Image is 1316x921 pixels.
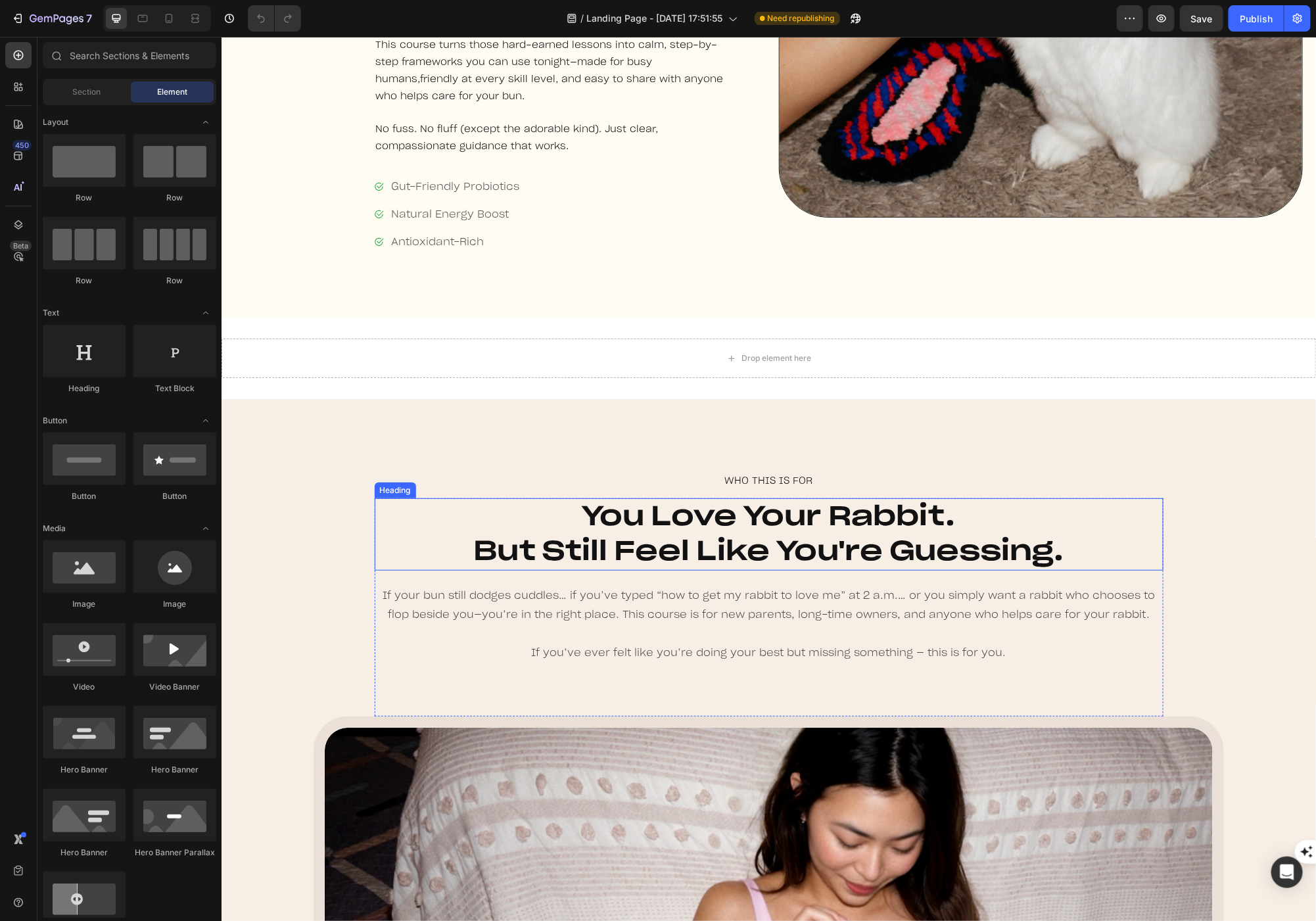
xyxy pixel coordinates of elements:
[1191,13,1213,24] span: Save
[43,764,126,776] div: Hero Banner
[133,764,216,776] div: Hero Banner
[43,192,126,204] div: Row
[133,598,216,610] div: Image
[10,241,32,251] div: Beta
[43,598,126,610] div: Image
[504,439,592,449] span: Who This Is For
[43,490,126,502] div: Button
[43,118,68,127] span: Layout
[248,5,301,32] div: Undo/Redo
[154,607,941,626] p: If you’ve ever felt like you’re doing your best but missing something — this is for you.
[133,681,216,693] div: Video Banner
[43,847,126,859] div: Hero Banner
[1180,5,1223,32] button: Save
[133,490,216,502] div: Button
[195,112,216,133] span: Toggle open
[5,5,98,32] button: 7
[768,14,835,23] span: Need republishing
[86,11,92,26] p: 7
[521,316,590,327] div: Drop element here
[73,87,101,97] span: Section
[587,13,723,24] span: Landing Page - [DATE] 17:51:55
[154,550,941,588] p: If your bun still dodges cuddles… if you’ve typed “how to get my rabbit to love me” at 2 a.m.… or...
[43,275,126,287] div: Row
[581,13,584,24] span: /
[133,192,216,204] div: Row
[156,448,192,460] div: Heading
[133,383,216,394] div: Text Block
[195,410,216,431] span: Toggle open
[157,87,187,97] span: Element
[43,308,59,318] span: Text
[133,275,216,287] div: Row
[43,681,126,693] div: Video
[43,383,126,394] div: Heading
[195,302,216,323] span: Toggle open
[195,518,216,539] span: Toggle open
[133,847,216,859] div: Hero Banner Parallax
[222,37,1316,921] iframe: Design area
[43,42,216,68] input: Search Sections & Elements
[1271,857,1303,888] div: Open Intercom Messenger
[43,524,66,533] span: Media
[219,461,876,534] h2: You Love Your Rabbit. But Still Feel Like You're Guessing.
[1229,5,1284,32] button: Publish
[12,140,32,151] div: 450
[1240,12,1273,26] div: Publish
[43,416,67,425] span: Button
